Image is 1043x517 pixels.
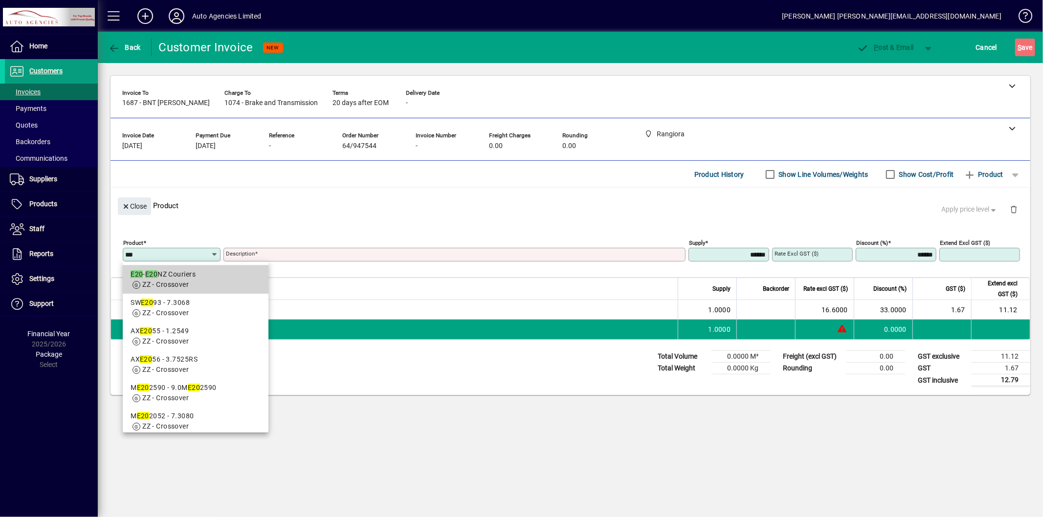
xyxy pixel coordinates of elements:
a: Settings [5,267,98,291]
span: ZZ - Crossover [142,366,189,373]
button: Post & Email [852,39,919,56]
span: Settings [29,275,54,282]
td: Total Volume [653,351,711,363]
td: Freight (excl GST) [778,351,846,363]
span: Package [36,350,62,358]
span: GST ($) [946,283,965,294]
span: Financial Year [28,330,70,338]
div: Product [111,188,1030,223]
span: ZZ - Crossover [142,394,189,402]
span: Backorders [10,138,50,146]
span: Products [29,200,57,208]
span: Home [29,42,47,50]
div: 16.6000 [801,305,848,315]
a: Reports [5,242,98,266]
mat-label: Description [226,250,255,257]
em: E20 [131,270,143,278]
span: Extend excl GST ($) [977,278,1018,300]
span: 1074 - Brake and Transmission [224,99,318,107]
span: ost & Email [857,43,914,51]
button: Cancel [974,39,1000,56]
div: AX 56 - 3.7525RS [131,354,261,365]
td: GST exclusive [913,351,972,363]
div: - NZ Couriers [131,269,261,280]
label: Show Line Volumes/Weights [777,170,868,179]
span: 64/947544 [342,142,377,150]
span: ZZ - Crossover [142,280,189,288]
em: E20 [137,384,149,391]
button: Back [106,39,143,56]
span: Quotes [10,121,38,129]
a: Support [5,292,98,316]
td: 11.12 [971,300,1030,320]
span: Staff [29,225,44,233]
span: S [1018,43,1021,51]
span: Reports [29,250,53,258]
span: Discount (%) [873,283,907,294]
mat-option: AXE2055 - 1.2549 [123,322,268,350]
mat-option: AXE2056 - 3.7525RS [123,350,268,379]
app-page-header-button: Delete [1002,205,1025,214]
em: E20 [145,270,157,278]
span: 1.0000 [709,324,731,334]
button: Apply price level [938,201,1002,218]
a: Quotes [5,117,98,133]
span: 0.00 [489,142,503,150]
div: [PERSON_NAME] [PERSON_NAME][EMAIL_ADDRESS][DOMAIN_NAME] [782,8,1001,24]
div: M 2590 - 9.0M 2590 [131,383,261,393]
td: 0.0000 [854,320,912,339]
td: Rounding [778,363,846,374]
td: 33.0000 [854,300,912,320]
button: Save [1015,39,1035,56]
mat-option: ME202052 - 7.3080 [123,407,268,435]
span: Communications [10,154,67,162]
app-page-header-button: Close [115,201,154,210]
em: E20 [188,384,200,391]
span: ZZ - Crossover [142,337,189,345]
span: - [416,142,418,150]
mat-error: Required [226,261,678,272]
td: 1.67 [972,363,1030,374]
span: ZZ - Crossover [142,309,189,317]
span: Backorder [763,283,789,294]
span: - [406,99,408,107]
span: ZZ - Crossover [142,422,189,430]
a: Products [5,192,98,216]
td: 1.67 [912,300,971,320]
span: Supply [712,283,731,294]
mat-label: Product [123,239,143,246]
span: [DATE] [196,142,216,150]
em: E20 [137,412,149,420]
span: Apply price level [942,204,999,215]
button: Product History [690,166,748,183]
a: Communications [5,150,98,167]
em: E20 [141,299,153,306]
span: - [269,142,271,150]
span: 1687 - BNT [PERSON_NAME] [122,99,210,107]
span: ave [1018,40,1033,55]
a: Suppliers [5,167,98,192]
td: 11.12 [972,351,1030,363]
em: E20 [140,327,152,335]
span: P [874,43,879,51]
span: 0.00 [562,142,576,150]
em: E20 [140,355,152,363]
label: Show Cost/Profit [897,170,954,179]
div: AX 55 - 1.2549 [131,326,261,336]
mat-label: Supply [689,239,705,246]
td: Total Weight [653,363,711,374]
td: 0.00 [846,351,905,363]
mat-label: Discount (%) [856,239,888,246]
a: Staff [5,217,98,241]
span: Support [29,300,54,307]
span: Customers [29,67,63,75]
td: 0.0000 M³ [711,351,770,363]
td: 0.00 [846,363,905,374]
span: Close [122,198,147,215]
td: GST [913,363,972,374]
button: Profile [161,7,192,25]
mat-label: Rate excl GST ($) [775,250,819,257]
span: Cancel [976,40,998,55]
app-page-header-button: Back [98,39,152,56]
span: Rate excl GST ($) [803,283,848,294]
